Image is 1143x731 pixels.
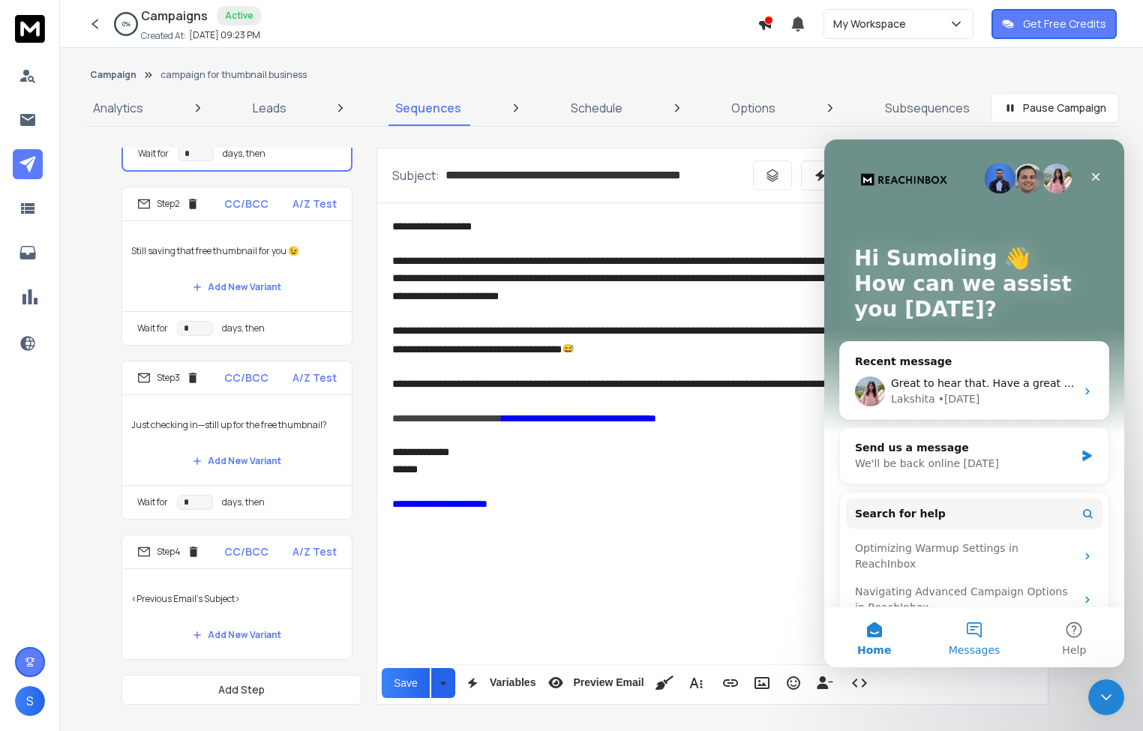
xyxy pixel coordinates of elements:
[224,544,268,559] p: CC/BCC
[141,30,186,42] p: Created At:
[121,675,361,705] button: Add Step
[731,99,775,117] p: Options
[181,446,293,476] button: Add New Variant
[217,6,262,25] div: Active
[650,668,679,698] button: Clean HTML
[562,90,631,126] a: Schedule
[121,361,352,520] li: Step3CC/BCCA/Z TestJust checking in—still up for the free thumbnail?Add New VariantWait fordays, ...
[570,676,646,689] span: Preview Email
[991,93,1119,123] button: Pause Campaign
[131,404,343,446] p: Just checking in—still up for the free thumbnail?
[1088,679,1124,715] iframe: Intercom live chat
[137,197,199,211] div: Step 2
[382,668,430,698] button: Save
[160,69,307,81] p: campaign for thumbnail business
[253,99,286,117] p: Leads
[1023,16,1106,31] p: Get Free Credits
[292,544,337,559] p: A/Z Test
[222,496,265,508] p: days, then
[824,139,1124,667] iframe: Intercom live chat
[181,620,293,650] button: Add New Variant
[292,196,337,211] p: A/Z Test
[716,668,745,698] button: Insert Link (Ctrl+K)
[224,370,268,385] p: CC/BCC
[541,668,646,698] button: Preview Email
[131,230,343,272] p: Still saving that free thumbnail for you 😉
[15,686,45,716] button: S
[137,371,199,385] div: Step 3
[292,370,337,385] p: A/Z Test
[386,90,470,126] a: Sequences
[223,148,265,160] p: days, then
[121,535,352,660] li: Step4CC/BCCA/Z Test<Previous Email's Subject>Add New Variant
[224,196,268,211] p: CC/BCC
[833,16,912,31] p: My Workspace
[991,9,1117,39] button: Get Free Credits
[222,322,265,334] p: days, then
[395,99,461,117] p: Sequences
[137,496,168,508] p: Wait for
[876,90,979,126] a: Subsequences
[93,99,143,117] p: Analytics
[137,545,200,559] div: Step 4
[84,90,152,126] a: Analytics
[487,676,539,689] span: Variables
[458,668,539,698] button: Variables
[885,99,970,117] p: Subsequences
[131,578,343,620] p: <Previous Email's Subject>
[189,29,260,41] p: [DATE] 09:23 PM
[571,99,622,117] p: Schedule
[244,90,295,126] a: Leads
[122,19,130,28] p: 0 %
[392,166,439,184] p: Subject:
[138,148,169,160] p: Wait for
[121,187,352,346] li: Step2CC/BCCA/Z TestStill saving that free thumbnail for you 😉Add New VariantWait fordays, then
[141,7,208,25] h1: Campaigns
[748,668,776,698] button: Insert Image (Ctrl+P)
[181,272,293,302] button: Add New Variant
[682,668,710,698] button: More Text
[722,90,784,126] a: Options
[90,69,136,81] button: Campaign
[137,322,168,334] p: Wait for
[845,668,874,698] button: Code View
